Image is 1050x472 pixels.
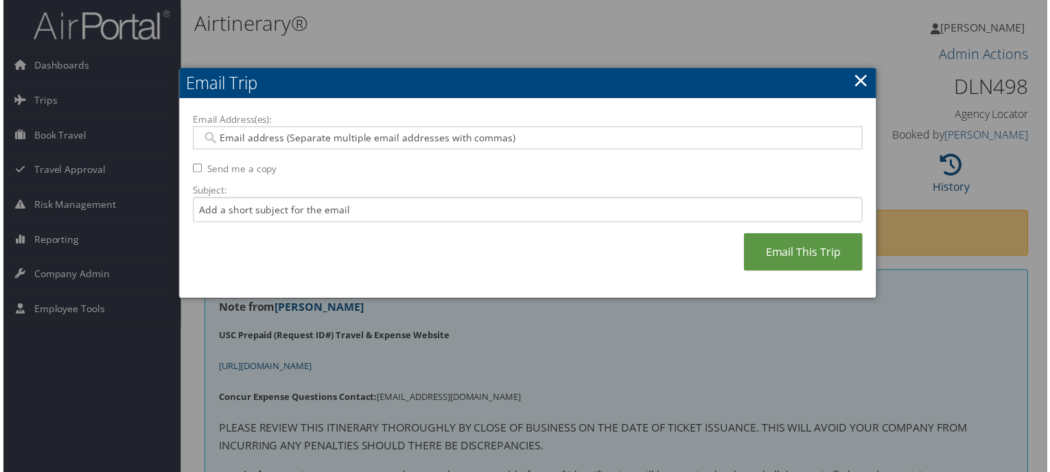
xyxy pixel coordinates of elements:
label: Email Address(es): [191,113,865,127]
a: Email This Trip [745,235,865,272]
label: Send me a copy [205,163,275,177]
input: Email address (Separate multiple email addresses with commas) [200,132,856,145]
h2: Email Trip [177,69,878,99]
input: Add a short subject for the email [191,198,865,224]
a: × [855,67,871,94]
label: Subject: [191,185,865,198]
